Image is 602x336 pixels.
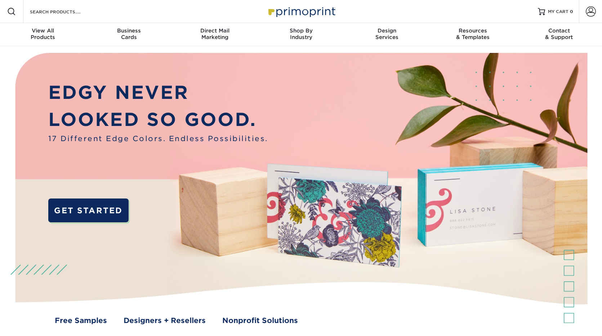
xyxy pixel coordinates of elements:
[86,27,172,40] div: Cards
[86,23,172,46] a: BusinessCards
[222,315,298,326] a: Nonprofit Solutions
[548,9,568,15] span: MY CART
[570,9,573,14] span: 0
[258,27,344,40] div: Industry
[86,27,172,34] span: Business
[172,23,258,46] a: Direct MailMarketing
[516,27,602,40] div: & Support
[265,4,337,19] img: Primoprint
[48,133,268,144] span: 17 Different Edge Colors. Endless Possibilities.
[516,27,602,34] span: Contact
[48,198,129,222] a: GET STARTED
[430,27,516,34] span: Resources
[124,315,206,326] a: Designers + Resellers
[29,7,99,16] input: SEARCH PRODUCTS.....
[48,106,268,133] p: LOOKED SO GOOD.
[172,27,258,34] span: Direct Mail
[344,23,430,46] a: DesignServices
[172,27,258,40] div: Marketing
[430,27,516,40] div: & Templates
[344,27,430,34] span: Design
[48,79,268,106] p: EDGY NEVER
[344,27,430,40] div: Services
[55,315,107,326] a: Free Samples
[516,23,602,46] a: Contact& Support
[430,23,516,46] a: Resources& Templates
[258,23,344,46] a: Shop ByIndustry
[258,27,344,34] span: Shop By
